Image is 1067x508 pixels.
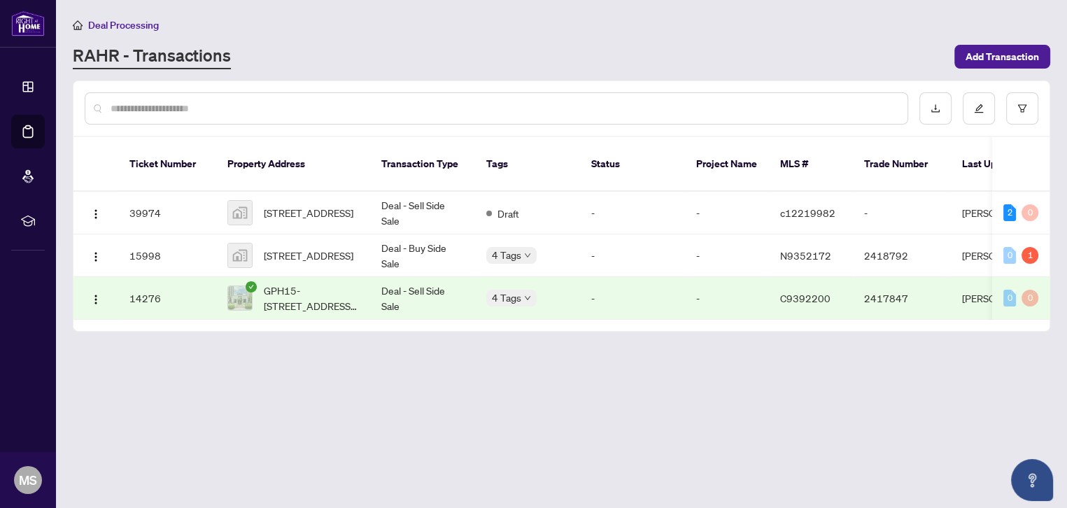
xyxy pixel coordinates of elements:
th: Status [580,137,685,192]
span: MS [19,470,37,490]
span: down [524,252,531,259]
span: edit [974,104,984,113]
span: down [524,295,531,302]
img: logo [11,10,45,36]
span: GPH15-[STREET_ADDRESS][PERSON_NAME] [264,283,359,313]
th: Tags [475,137,580,192]
td: 2418792 [853,234,951,277]
a: RAHR - Transactions [73,44,231,69]
th: Transaction Type [370,137,475,192]
span: Draft [497,206,519,221]
img: Logo [90,251,101,262]
td: Deal - Sell Side Sale [370,192,475,234]
span: Add Transaction [966,45,1039,68]
button: Open asap [1011,459,1053,501]
span: Deal Processing [88,19,159,31]
td: 39974 [118,192,216,234]
td: [PERSON_NAME] [951,234,1056,277]
button: download [919,92,952,125]
span: [STREET_ADDRESS] [264,248,353,263]
th: Trade Number [853,137,951,192]
div: 2 [1003,204,1016,221]
td: 14276 [118,277,216,320]
span: download [931,104,940,113]
button: Logo [85,202,107,224]
div: 0 [1003,247,1016,264]
td: 15998 [118,234,216,277]
button: Add Transaction [954,45,1050,69]
td: [PERSON_NAME] [951,192,1056,234]
span: filter [1017,104,1027,113]
td: - [580,192,685,234]
td: - [685,234,769,277]
span: N9352172 [780,249,831,262]
span: home [73,20,83,30]
span: C9392200 [780,292,831,304]
img: thumbnail-img [228,244,252,267]
div: 0 [1022,204,1038,221]
div: 1 [1022,247,1038,264]
img: thumbnail-img [228,286,252,310]
span: c12219982 [780,206,835,219]
img: Logo [90,209,101,220]
img: Logo [90,294,101,305]
td: - [685,192,769,234]
td: - [853,192,951,234]
th: Last Updated By [951,137,1056,192]
th: Ticket Number [118,137,216,192]
td: - [685,277,769,320]
th: Property Address [216,137,370,192]
img: thumbnail-img [228,201,252,225]
button: edit [963,92,995,125]
button: Logo [85,287,107,309]
button: Logo [85,244,107,267]
td: Deal - Buy Side Sale [370,234,475,277]
span: 4 Tags [492,247,521,263]
div: 0 [1003,290,1016,306]
button: filter [1006,92,1038,125]
td: - [580,234,685,277]
div: 0 [1022,290,1038,306]
td: 2417847 [853,277,951,320]
th: Project Name [685,137,769,192]
td: - [580,277,685,320]
span: [STREET_ADDRESS] [264,205,353,220]
span: check-circle [246,281,257,292]
td: Deal - Sell Side Sale [370,277,475,320]
td: [PERSON_NAME] [951,277,1056,320]
th: MLS # [769,137,853,192]
span: 4 Tags [492,290,521,306]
